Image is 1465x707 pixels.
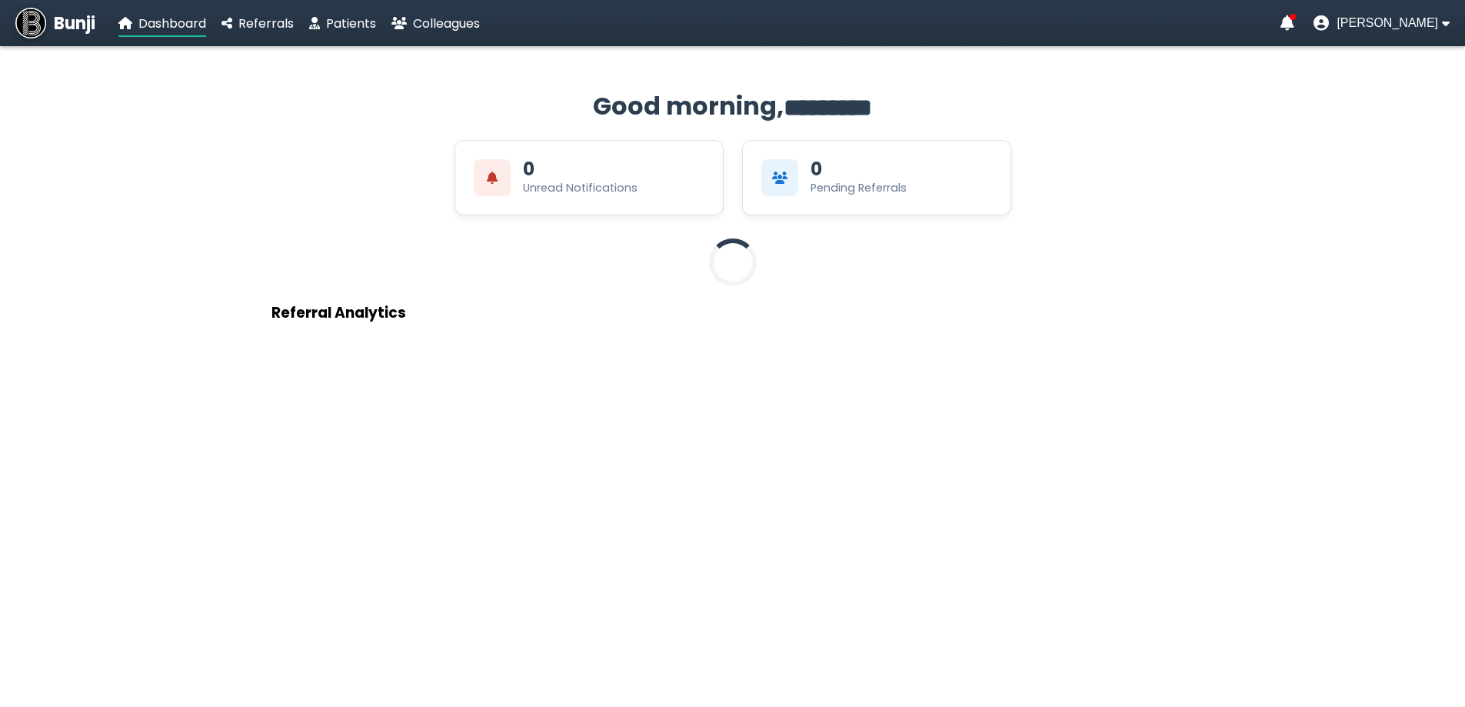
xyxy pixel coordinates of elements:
[15,8,46,38] img: Bunji Dental Referral Management
[523,160,534,178] div: 0
[326,15,376,32] span: Patients
[413,15,480,32] span: Colleagues
[271,302,1194,324] h3: Referral Analytics
[138,15,206,32] span: Dashboard
[15,8,95,38] a: Bunji
[118,14,206,33] a: Dashboard
[271,88,1194,125] h2: Good morning,
[391,14,480,33] a: Colleagues
[523,180,638,196] div: Unread Notifications
[742,140,1011,215] div: View Pending Referrals
[811,180,907,196] div: Pending Referrals
[1314,15,1450,31] button: User menu
[1337,16,1438,30] span: [PERSON_NAME]
[221,14,294,33] a: Referrals
[238,15,294,32] span: Referrals
[454,140,724,215] div: View Unread Notifications
[1280,15,1294,31] a: Notifications
[54,11,95,36] span: Bunji
[811,160,822,178] div: 0
[309,14,376,33] a: Patients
